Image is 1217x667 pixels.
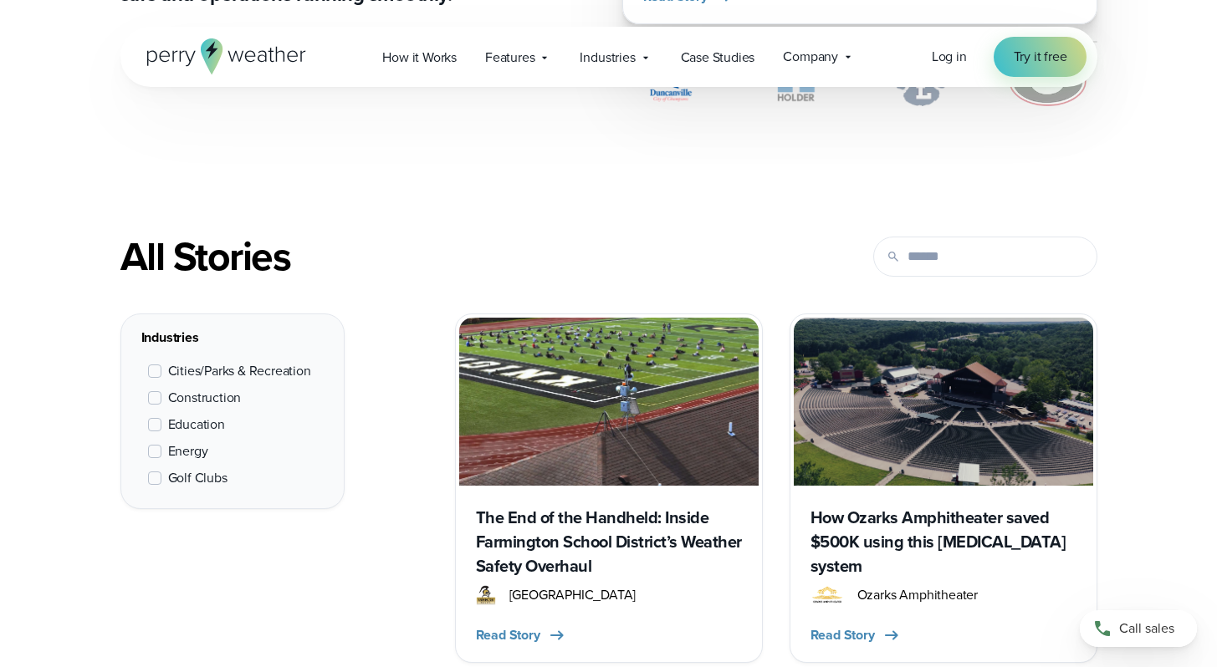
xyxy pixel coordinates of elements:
[681,48,755,68] span: Case Studies
[141,328,324,348] div: Industries
[932,47,967,66] span: Log in
[994,37,1087,77] a: Try it free
[476,625,567,645] button: Read Story
[485,48,534,68] span: Features
[168,415,225,435] span: Education
[459,318,759,486] img: Perry Weather monitoring
[168,388,242,408] span: Construction
[1119,619,1174,639] span: Call sales
[509,585,637,605] span: [GEOGRAPHIC_DATA]
[1080,610,1197,647] a: Call sales
[810,506,1076,578] h3: How Ozarks Amphitheater saved $500K using this [MEDICAL_DATA] system
[382,48,457,68] span: How it Works
[1014,47,1067,67] span: Try it free
[783,47,838,67] span: Company
[476,585,496,605] img: Farmington R7
[810,625,902,645] button: Read Story
[368,40,471,74] a: How it Works
[168,361,311,381] span: Cities/Parks & Recreation
[120,233,763,280] div: All Stories
[810,625,875,645] span: Read Story
[857,585,978,605] span: Ozarks Amphitheater
[168,468,228,488] span: Golf Clubs
[932,47,967,67] a: Log in
[810,585,844,605] img: Ozarks Amphitehater Logo
[790,313,1097,663] a: How Ozarks Amphitheater saved $500K using this [MEDICAL_DATA] system Ozarks Amphitehater Logo Oza...
[580,48,635,68] span: Industries
[476,625,540,645] span: Read Story
[476,506,742,578] h3: The End of the Handheld: Inside Farmington School District’s Weather Safety Overhaul
[455,313,763,663] a: Perry Weather monitoring The End of the Handheld: Inside Farmington School District’s Weather Saf...
[168,441,208,461] span: Energy
[667,40,770,74] a: Case Studies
